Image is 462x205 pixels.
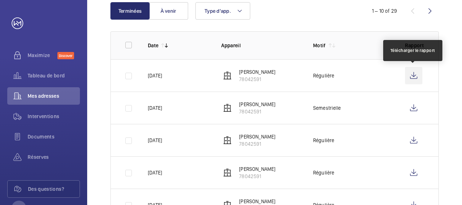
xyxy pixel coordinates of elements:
p: [PERSON_NAME] [239,165,275,173]
span: Discover [57,52,74,59]
p: Semestrielle [313,104,341,112]
p: [DATE] [148,137,162,144]
span: Mes adresses [28,92,80,100]
p: Régulière [313,72,335,79]
span: Interventions [28,113,80,120]
img: elevator.svg [223,168,232,177]
p: Motif [313,42,326,49]
p: [PERSON_NAME] [239,68,275,76]
span: Des questions? [28,185,80,193]
span: Réserves [28,153,80,161]
p: [DATE] [148,104,162,112]
p: [DATE] [148,72,162,79]
p: [PERSON_NAME] [239,198,275,205]
p: 78042591 [239,173,275,180]
p: Date [148,42,158,49]
img: elevator.svg [223,71,232,80]
span: Documents [28,133,80,140]
p: 78042591 [239,76,275,83]
p: [DATE] [148,169,162,176]
img: elevator.svg [223,136,232,145]
p: Régulière [313,169,335,176]
button: À venir [149,2,188,20]
span: Type d'app. [204,8,231,14]
button: Terminées [110,2,150,20]
p: [PERSON_NAME] [239,133,275,140]
div: 1 – 10 of 29 [372,7,397,15]
p: Régulière [313,137,335,144]
span: Tableau de bord [28,72,80,79]
img: elevator.svg [223,104,232,112]
p: 78042591 [239,108,275,115]
div: Télécharger le rapport [390,47,435,54]
p: [PERSON_NAME] [239,101,275,108]
span: Maximize [28,52,57,59]
p: 78042591 [239,140,275,148]
button: Type d'app. [195,2,250,20]
p: Appareil [221,42,301,49]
